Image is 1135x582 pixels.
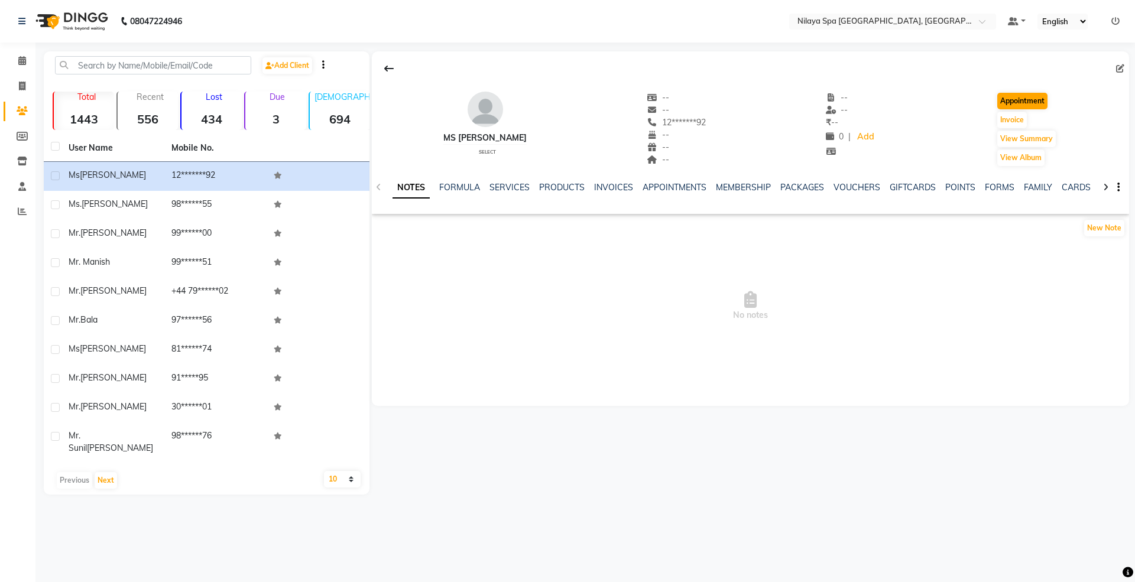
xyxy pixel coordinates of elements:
[848,131,851,143] span: |
[80,343,146,354] span: [PERSON_NAME]
[647,154,669,165] span: --
[310,112,370,126] strong: 694
[80,401,147,412] span: [PERSON_NAME]
[647,142,669,152] span: --
[69,372,80,383] span: Mr.
[186,92,242,102] p: Lost
[69,401,80,412] span: Mr.
[439,182,480,193] a: FORMULA
[643,182,706,193] a: APPOINTMENTS
[80,314,98,325] span: Bala
[1062,182,1091,193] a: CARDS
[30,5,111,38] img: logo
[997,131,1056,147] button: View Summary
[826,92,848,103] span: --
[87,443,153,453] span: [PERSON_NAME]
[826,117,838,128] span: --
[647,105,669,115] span: --
[69,256,110,267] span: Mr. Manish
[997,93,1048,109] button: Appointment
[54,112,114,126] strong: 1443
[248,92,306,102] p: Due
[118,112,178,126] strong: 556
[855,129,876,145] a: Add
[834,182,880,193] a: VOUCHERS
[80,170,146,180] span: [PERSON_NAME]
[55,56,251,74] input: Search by Name/Mobile/Email/Code
[890,182,936,193] a: GIFTCARDS
[594,182,633,193] a: INVOICES
[130,5,182,38] b: 08047224946
[69,227,80,238] span: Mr.
[826,105,848,115] span: --
[539,182,585,193] a: PRODUCTS
[69,343,80,354] span: Ms
[780,182,824,193] a: PACKAGES
[826,117,831,128] span: ₹
[377,57,401,80] div: Back to Client
[69,314,80,325] span: Mr.
[245,112,306,126] strong: 3
[489,182,530,193] a: SERVICES
[647,129,669,140] span: --
[985,182,1014,193] a: FORMS
[59,92,114,102] p: Total
[372,247,1129,365] span: No notes
[716,182,771,193] a: MEMBERSHIP
[393,177,430,199] a: NOTES
[95,472,117,489] button: Next
[80,227,147,238] span: [PERSON_NAME]
[1024,182,1052,193] a: FAMILY
[69,285,80,296] span: Mr.
[80,372,147,383] span: [PERSON_NAME]
[314,92,370,102] p: [DEMOGRAPHIC_DATA]
[997,112,1027,128] button: Invoice
[1084,220,1124,236] button: New Note
[181,112,242,126] strong: 434
[479,149,496,155] span: Select
[61,135,164,162] th: User Name
[468,92,503,127] img: avatar
[826,131,844,142] span: 0
[647,92,669,103] span: --
[164,135,267,162] th: Mobile No.
[69,430,87,453] span: Mr. Sunil
[69,170,80,180] span: Ms
[122,92,178,102] p: Recent
[945,182,975,193] a: POINTS
[80,285,147,296] span: [PERSON_NAME]
[262,57,312,74] a: Add Client
[69,199,82,209] span: Ms.
[997,149,1045,166] button: View Album
[443,132,527,144] div: Ms [PERSON_NAME]
[82,199,148,209] span: [PERSON_NAME]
